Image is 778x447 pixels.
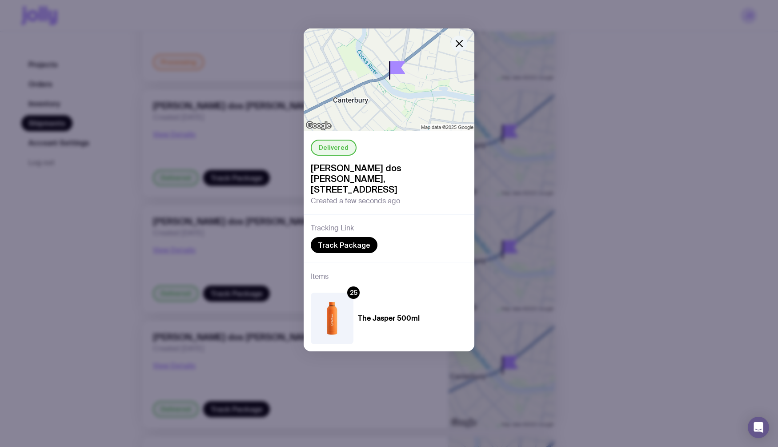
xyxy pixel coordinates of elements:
[311,224,354,233] h3: Tracking Link
[748,417,769,438] div: Open Intercom Messenger
[304,28,474,131] img: staticmap
[311,237,377,253] a: Track Package
[358,314,420,323] h4: The Jasper 500ml
[347,286,360,299] div: 25
[311,197,400,205] span: Created a few seconds ago
[311,163,467,195] span: [PERSON_NAME] dos [PERSON_NAME], [STREET_ADDRESS]
[311,271,329,282] h3: Items
[311,140,357,156] div: Delivered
